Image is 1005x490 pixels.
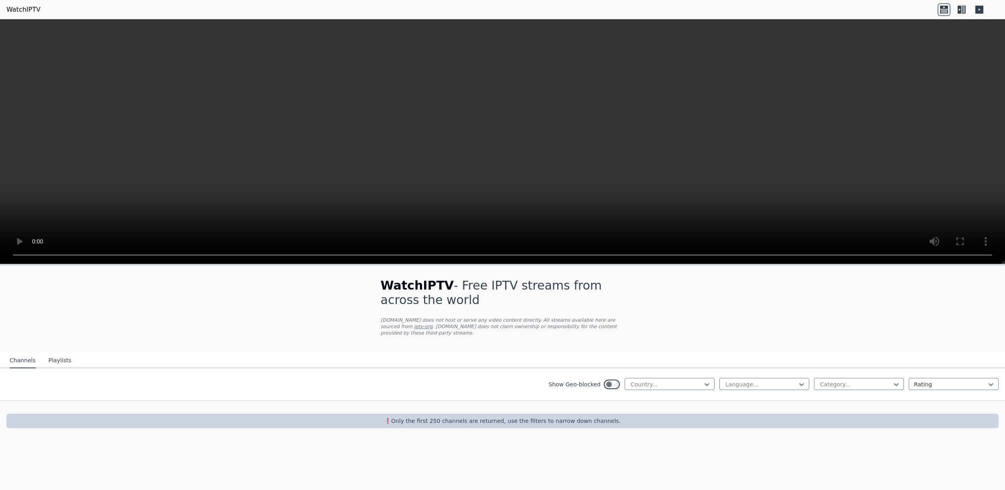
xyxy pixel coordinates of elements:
button: Playlists [49,353,71,368]
p: ❗️Only the first 250 channels are returned, use the filters to narrow down channels. [10,417,995,425]
a: iptv-org [414,324,433,329]
p: [DOMAIN_NAME] does not host or serve any video content directly. All streams available here are s... [381,317,625,336]
label: Show Geo-blocked [548,380,601,388]
a: WatchIPTV [6,5,41,14]
button: Channels [10,353,36,368]
h1: - Free IPTV streams from across the world [381,278,625,307]
span: WatchIPTV [381,278,454,292]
